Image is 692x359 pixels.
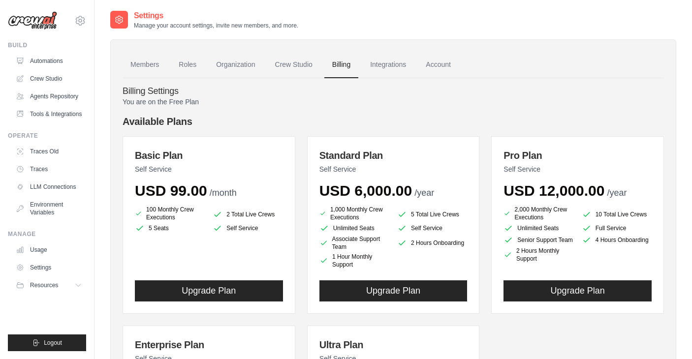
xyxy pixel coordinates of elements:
[503,280,652,301] button: Upgrade Plan
[208,52,263,78] a: Organization
[123,52,167,78] a: Members
[135,206,205,221] li: 100 Monthly Crew Executions
[503,223,573,233] li: Unlimited Seats
[607,188,627,198] span: /year
[319,164,468,174] p: Self Service
[12,277,86,293] button: Resources
[503,149,652,162] h3: Pro Plan
[582,235,652,245] li: 4 Hours Onboarding
[319,235,389,251] li: Associate Support Team
[503,247,573,263] li: 2 Hours Monthly Support
[134,22,298,30] p: Manage your account settings, invite new members, and more.
[582,223,652,233] li: Full Service
[414,188,434,198] span: /year
[362,52,414,78] a: Integrations
[319,206,389,221] li: 1,000 Monthly Crew Executions
[12,161,86,177] a: Traces
[213,223,283,233] li: Self Service
[12,197,86,220] a: Environment Variables
[319,338,468,352] h3: Ultra Plan
[135,338,283,352] h3: Enterprise Plan
[12,53,86,69] a: Automations
[267,52,320,78] a: Crew Studio
[123,86,664,97] h4: Billing Settings
[135,280,283,301] button: Upgrade Plan
[503,206,573,221] li: 2,000 Monthly Crew Executions
[171,52,204,78] a: Roles
[8,132,86,140] div: Operate
[418,52,459,78] a: Account
[324,52,358,78] a: Billing
[44,339,62,347] span: Logout
[582,208,652,221] li: 10 Total Live Crews
[135,164,283,174] p: Self Service
[12,89,86,104] a: Agents Repository
[213,208,283,221] li: 2 Total Live Crews
[503,164,652,174] p: Self Service
[12,242,86,258] a: Usage
[397,235,467,251] li: 2 Hours Onboarding
[397,223,467,233] li: Self Service
[134,10,298,22] h2: Settings
[319,182,412,199] span: USD 6,000.00
[12,144,86,159] a: Traces Old
[123,97,664,107] p: You are on the Free Plan
[503,182,604,199] span: USD 12,000.00
[12,106,86,122] a: Tools & Integrations
[397,208,467,221] li: 5 Total Live Crews
[135,182,207,199] span: USD 99.00
[12,260,86,275] a: Settings
[8,334,86,351] button: Logout
[503,235,573,245] li: Senior Support Team
[8,11,57,30] img: Logo
[210,188,237,198] span: /month
[12,179,86,195] a: LLM Connections
[319,149,468,162] h3: Standard Plan
[30,281,58,289] span: Resources
[8,230,86,238] div: Manage
[123,115,664,128] h4: Available Plans
[319,280,468,301] button: Upgrade Plan
[12,71,86,87] a: Crew Studio
[319,253,389,269] li: 1 Hour Monthly Support
[135,223,205,233] li: 5 Seats
[319,223,389,233] li: Unlimited Seats
[135,149,283,162] h3: Basic Plan
[8,41,86,49] div: Build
